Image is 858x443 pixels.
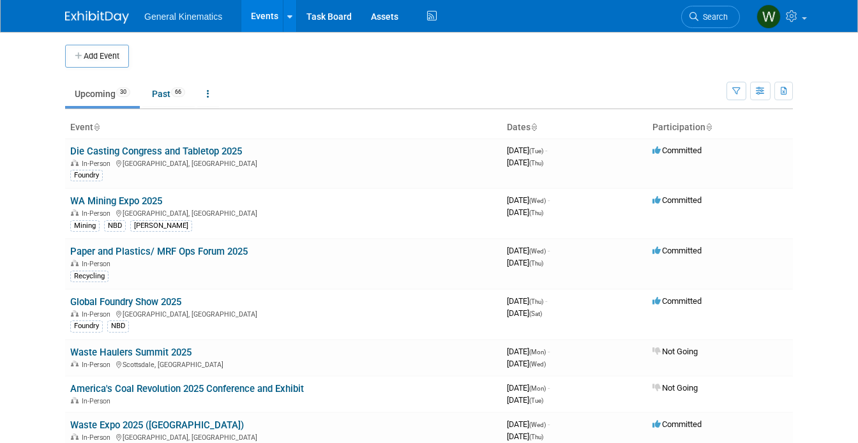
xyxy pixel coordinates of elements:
[507,158,543,167] span: [DATE]
[652,146,702,155] span: Committed
[705,122,712,132] a: Sort by Participation Type
[82,397,114,405] span: In-Person
[70,432,497,442] div: [GEOGRAPHIC_DATA], [GEOGRAPHIC_DATA]
[529,397,543,404] span: (Tue)
[71,397,79,403] img: In-Person Event
[507,395,543,405] span: [DATE]
[698,12,728,22] span: Search
[82,310,114,319] span: In-Person
[65,82,140,106] a: Upcoming30
[652,296,702,306] span: Committed
[529,260,543,267] span: (Thu)
[130,220,192,232] div: [PERSON_NAME]
[756,4,781,29] img: Whitney Swanson
[82,433,114,442] span: In-Person
[70,271,109,282] div: Recycling
[71,310,79,317] img: In-Person Event
[548,246,550,255] span: -
[502,117,647,139] th: Dates
[107,320,129,332] div: NBD
[144,11,222,22] span: General Kinematics
[507,419,550,429] span: [DATE]
[545,296,547,306] span: -
[529,385,546,392] span: (Mon)
[529,310,542,317] span: (Sat)
[529,209,543,216] span: (Thu)
[507,296,547,306] span: [DATE]
[507,246,550,255] span: [DATE]
[82,361,114,369] span: In-Person
[171,87,185,97] span: 66
[529,147,543,154] span: (Tue)
[142,82,195,106] a: Past66
[70,296,181,308] a: Global Foundry Show 2025
[82,260,114,268] span: In-Person
[652,246,702,255] span: Committed
[652,383,698,393] span: Not Going
[548,419,550,429] span: -
[82,160,114,168] span: In-Person
[548,383,550,393] span: -
[82,209,114,218] span: In-Person
[71,209,79,216] img: In-Person Event
[652,419,702,429] span: Committed
[647,117,793,139] th: Participation
[507,207,543,217] span: [DATE]
[116,87,130,97] span: 30
[529,421,546,428] span: (Wed)
[70,170,103,181] div: Foundry
[70,246,248,257] a: Paper and Plastics/ MRF Ops Forum 2025
[70,146,242,157] a: Die Casting Congress and Tabletop 2025
[548,347,550,356] span: -
[652,347,698,356] span: Not Going
[529,248,546,255] span: (Wed)
[507,359,546,368] span: [DATE]
[529,298,543,305] span: (Thu)
[529,433,543,440] span: (Thu)
[104,220,126,232] div: NBD
[71,160,79,166] img: In-Person Event
[70,158,497,168] div: [GEOGRAPHIC_DATA], [GEOGRAPHIC_DATA]
[507,146,547,155] span: [DATE]
[70,207,497,218] div: [GEOGRAPHIC_DATA], [GEOGRAPHIC_DATA]
[93,122,100,132] a: Sort by Event Name
[548,195,550,205] span: -
[507,432,543,441] span: [DATE]
[71,260,79,266] img: In-Person Event
[70,359,497,369] div: Scottsdale, [GEOGRAPHIC_DATA]
[529,349,546,356] span: (Mon)
[507,258,543,267] span: [DATE]
[545,146,547,155] span: -
[70,220,100,232] div: Mining
[71,361,79,367] img: In-Person Event
[70,347,192,358] a: Waste Haulers Summit 2025
[70,419,244,431] a: Waste Expo 2025 ([GEOGRAPHIC_DATA])
[681,6,740,28] a: Search
[65,117,502,139] th: Event
[652,195,702,205] span: Committed
[507,347,550,356] span: [DATE]
[65,45,129,68] button: Add Event
[529,197,546,204] span: (Wed)
[507,308,542,318] span: [DATE]
[529,160,543,167] span: (Thu)
[71,433,79,440] img: In-Person Event
[70,320,103,332] div: Foundry
[70,195,162,207] a: WA Mining Expo 2025
[507,195,550,205] span: [DATE]
[70,308,497,319] div: [GEOGRAPHIC_DATA], [GEOGRAPHIC_DATA]
[529,361,546,368] span: (Wed)
[70,383,304,394] a: America's Coal Revolution 2025 Conference and Exhibit
[507,383,550,393] span: [DATE]
[531,122,537,132] a: Sort by Start Date
[65,11,129,24] img: ExhibitDay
